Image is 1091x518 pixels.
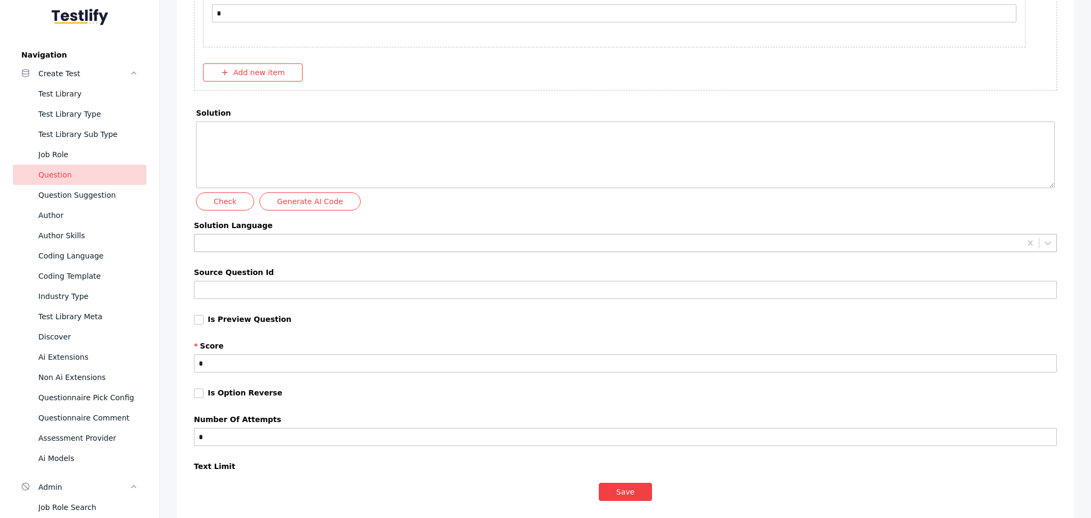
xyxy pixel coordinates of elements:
a: Discover [13,327,146,347]
div: Create Test [38,67,129,80]
div: Coding Language [38,249,138,262]
label: Solution Language [194,221,1057,230]
a: Author [13,205,146,225]
div: Ai Extensions [38,351,138,363]
a: Questionnaire Pick Config [13,387,146,408]
label: Score [194,342,1057,350]
button: Generate AI Code [259,192,361,211]
div: Author [38,209,138,222]
a: Job Role [13,144,146,165]
label: solution [196,109,1055,117]
img: Testlify - Backoffice [52,9,108,25]
a: Test Library Meta [13,306,146,327]
a: Test Library Sub Type [13,124,146,144]
label: Text Limit [194,462,1057,471]
div: Test Library [38,87,138,100]
div: Test Library Type [38,108,138,120]
a: Job Role Search [13,497,146,517]
div: Coding Template [38,270,138,282]
div: Discover [38,330,138,343]
a: Questionnaire Comment [13,408,146,428]
div: Test Library Meta [38,310,138,323]
a: Test Library [13,84,146,104]
a: Ai Models [13,448,146,468]
label: Source Question Id [194,268,1057,277]
label: Navigation [13,51,146,59]
label: Is Option Reverse [208,388,282,397]
div: Non Ai Extensions [38,371,138,384]
div: Admin [38,481,129,493]
button: Check [196,192,254,211]
a: Question [13,165,146,185]
button: Save [599,483,652,501]
a: Non Ai Extensions [13,367,146,387]
div: Questionnaire Comment [38,411,138,424]
a: Ai Extensions [13,347,146,367]
div: Industry Type [38,290,138,303]
div: Job Role Search [38,501,138,514]
a: Question Suggestion [13,185,146,205]
div: Questionnaire Pick Config [38,391,138,404]
div: Question [38,168,138,181]
a: Assessment Provider [13,428,146,448]
button: Add new item [203,63,303,82]
div: Ai Models [38,452,138,465]
a: Coding Language [13,246,146,266]
div: Author Skills [38,229,138,242]
div: Test Library Sub Type [38,128,138,141]
a: Coding Template [13,266,146,286]
a: Author Skills [13,225,146,246]
label: Number Of Attempts [194,415,1057,424]
a: Industry Type [13,286,146,306]
label: Is Preview Question [208,315,291,323]
div: Question Suggestion [38,189,138,201]
a: Test Library Type [13,104,146,124]
div: Assessment Provider [38,432,138,444]
div: Job Role [38,148,138,161]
